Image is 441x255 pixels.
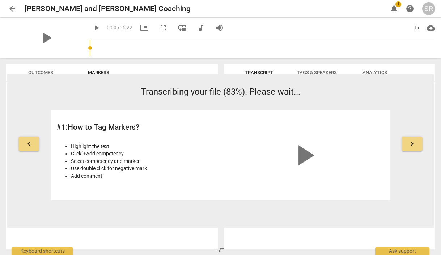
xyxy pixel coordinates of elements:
span: Transcribing your file (83%). Please wait... [141,87,300,97]
button: Fullscreen [157,21,170,34]
span: keyboard_arrow_right [408,139,416,148]
span: help [406,4,414,13]
li: Click '+Add competency' [71,150,217,157]
span: move_down [178,23,186,32]
span: play_arrow [37,29,56,47]
span: play_arrow [287,138,322,173]
span: 1 [395,1,401,7]
div: 1x [410,22,424,34]
span: keyboard_arrow_left [25,139,33,148]
li: Use double click for negative mark [71,165,217,172]
span: play_arrow [92,23,101,32]
span: Analytics [362,70,387,75]
span: Markers [88,70,109,75]
span: fullscreen [159,23,168,32]
a: Help [403,2,416,15]
span: picture_in_picture [140,23,149,32]
span: / 36:22 [118,25,132,30]
div: Keyboard shortcuts [12,247,73,255]
button: Picture in picture [138,21,151,34]
button: Volume [213,21,226,34]
span: arrow_back [8,4,17,13]
span: Outcomes [28,70,53,75]
span: Tags & Speakers [297,70,337,75]
li: Select competency and marker [71,157,217,165]
span: 0:00 [107,25,116,30]
button: Play [90,21,103,34]
h2: [PERSON_NAME] and [PERSON_NAME] Coaching [25,4,191,13]
div: Ask support [375,247,429,255]
span: notifications [390,4,398,13]
button: Switch to audio player [194,21,207,34]
button: View player as separate pane [175,21,188,34]
span: cloud_download [427,23,435,32]
span: Transcript [245,70,273,75]
button: Notifications [387,2,400,15]
span: volume_up [215,23,224,32]
button: SR [422,2,435,15]
li: Highlight the text [71,143,217,150]
li: Add comment [71,172,217,180]
span: compare_arrows [216,246,225,254]
h2: # 1 : How to Tag Markers? [56,123,217,132]
span: audiotrack [196,23,205,32]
